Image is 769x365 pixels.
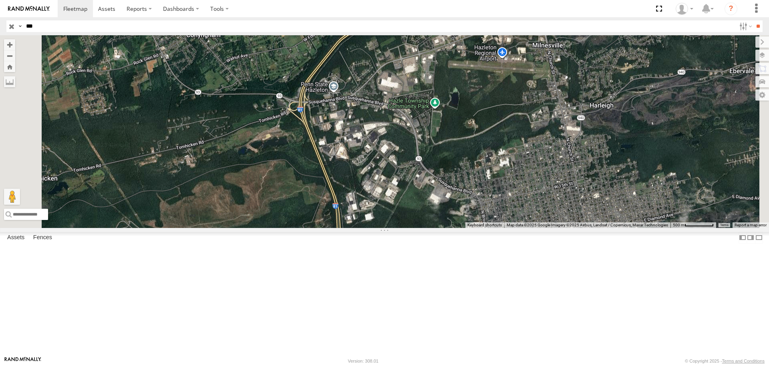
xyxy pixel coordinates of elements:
[755,89,769,101] label: Map Settings
[8,6,50,12] img: rand-logo.svg
[4,357,41,365] a: Visit our Website
[467,222,502,228] button: Keyboard shortcuts
[17,20,23,32] label: Search Query
[673,3,696,15] div: Kerry Mac Phee
[673,223,684,227] span: 500 m
[739,232,747,244] label: Dock Summary Table to the Left
[4,50,15,61] button: Zoom out
[725,2,737,15] i: ?
[29,232,56,244] label: Fences
[507,223,668,227] span: Map data ©2025 Google Imagery ©2025 Airbus, Landsat / Copernicus, Maxar Technologies
[736,20,753,32] label: Search Filter Options
[4,61,15,72] button: Zoom Home
[348,359,378,363] div: Version: 308.01
[4,39,15,50] button: Zoom in
[3,232,28,244] label: Assets
[735,223,767,227] a: Report a map error
[720,223,729,226] a: Terms (opens in new tab)
[4,189,20,205] button: Drag Pegman onto the map to open Street View
[685,359,765,363] div: © Copyright 2025 -
[755,232,763,244] label: Hide Summary Table
[747,232,755,244] label: Dock Summary Table to the Right
[670,222,716,228] button: Map Scale: 500 m per 69 pixels
[722,359,765,363] a: Terms and Conditions
[4,76,15,87] label: Measure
